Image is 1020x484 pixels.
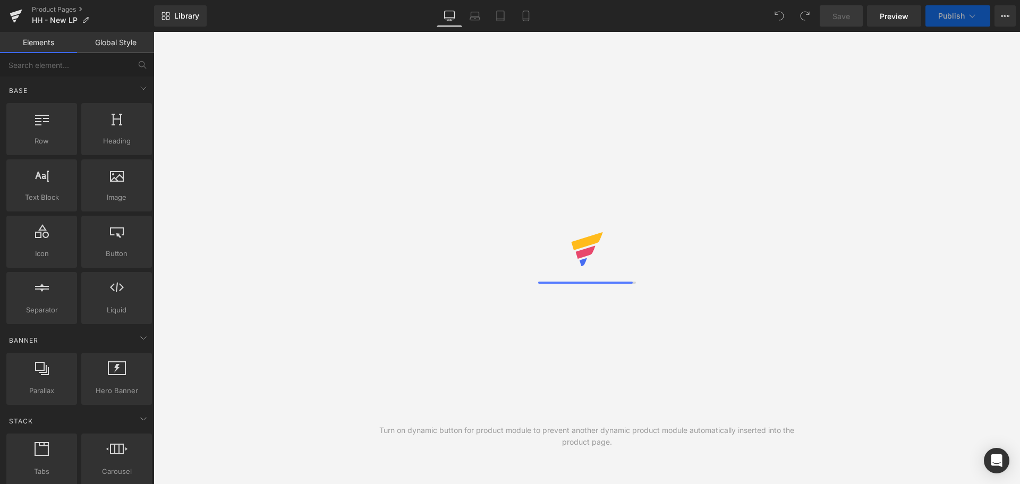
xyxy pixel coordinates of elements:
span: Banner [8,335,39,345]
span: Heading [84,135,149,147]
button: More [994,5,1016,27]
span: Separator [10,304,74,316]
span: Icon [10,248,74,259]
a: Preview [867,5,921,27]
span: Publish [938,12,965,20]
span: Tabs [10,466,74,477]
span: Base [8,86,29,96]
a: New Library [154,5,207,27]
span: HH - New LP [32,16,78,24]
span: Text Block [10,192,74,203]
span: Button [84,248,149,259]
span: Carousel [84,466,149,477]
a: Desktop [437,5,462,27]
span: Image [84,192,149,203]
span: Preview [880,11,908,22]
a: Mobile [513,5,539,27]
span: Row [10,135,74,147]
button: Redo [794,5,815,27]
a: Product Pages [32,5,154,14]
a: Global Style [77,32,154,53]
button: Undo [769,5,790,27]
a: Tablet [488,5,513,27]
span: Save [832,11,850,22]
span: Stack [8,416,34,426]
span: Liquid [84,304,149,316]
div: Turn on dynamic button for product module to prevent another dynamic product module automatically... [370,424,804,448]
button: Publish [925,5,990,27]
div: Open Intercom Messenger [984,448,1009,473]
span: Hero Banner [84,385,149,396]
span: Parallax [10,385,74,396]
span: Library [174,11,199,21]
a: Laptop [462,5,488,27]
